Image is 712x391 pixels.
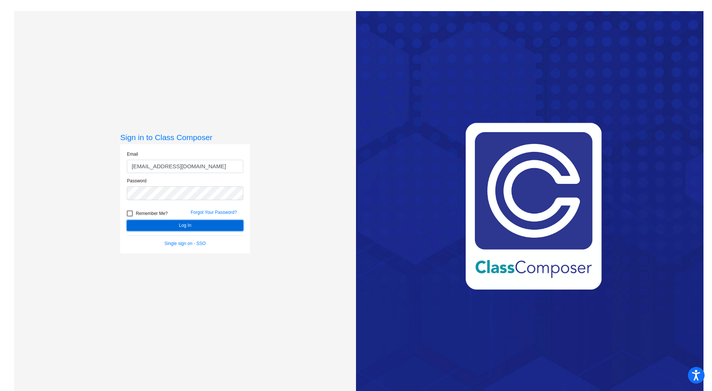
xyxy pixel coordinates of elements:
span: Remember Me? [136,209,168,218]
button: Log In [127,220,243,231]
a: Single sign on - SSO [165,241,206,246]
label: Email [127,151,138,158]
h3: Sign in to Class Composer [120,133,250,142]
label: Password [127,178,146,184]
a: Forgot Your Password? [191,210,237,215]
